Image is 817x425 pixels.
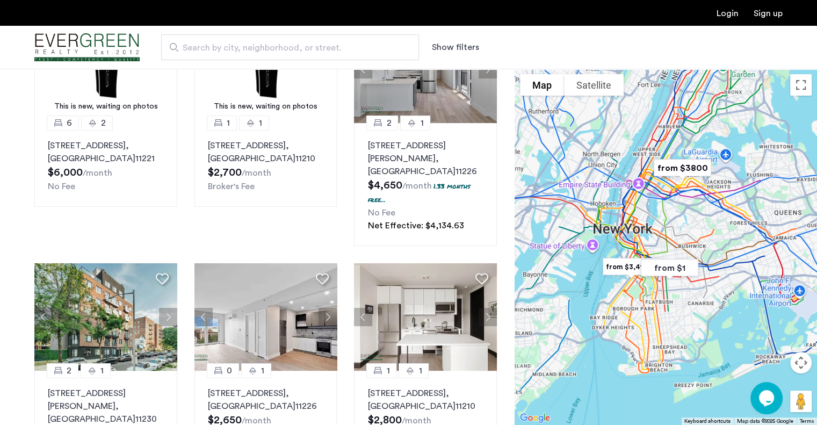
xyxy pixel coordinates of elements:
[100,364,104,377] span: 1
[48,167,83,178] span: $6,000
[632,251,707,284] div: from $1
[367,208,395,217] span: No Fee
[354,263,497,371] img: c030568a-c426-483c-b473-77022edd3556_638739499524403227.png
[208,387,324,413] p: [STREET_ADDRESS] 11226
[564,74,624,96] button: Show satellite imagery
[34,16,177,123] img: 2.gif
[790,391,812,412] button: Drag Pegman onto the map to open Street View
[34,308,53,326] button: Previous apartment
[34,16,177,123] a: This is new, waiting on photos
[367,139,483,178] p: [STREET_ADDRESS][PERSON_NAME] 11226
[354,16,497,123] img: 66a1adb6-6608-43dd-a245-dc7333f8b390_638824126198252652.jpeg
[479,308,497,326] button: Next apartment
[354,123,497,246] a: 21[STREET_ADDRESS][PERSON_NAME], [GEOGRAPHIC_DATA]112261.33 months free...No FeeNet Effective: $4...
[319,308,337,326] button: Next apartment
[67,117,72,129] span: 6
[48,182,75,191] span: No Fee
[242,169,271,177] sub: /month
[161,34,419,60] input: Apartment Search
[194,16,337,123] a: This is new, waiting on photos
[208,182,255,191] span: Broker's Fee
[194,123,337,207] a: 11[STREET_ADDRESS], [GEOGRAPHIC_DATA]11210Broker's Fee
[367,387,483,413] p: [STREET_ADDRESS] 11210
[34,263,177,371] img: 3_638313384672223653.jpeg
[227,364,232,377] span: 0
[242,416,271,425] sub: /month
[754,9,783,18] a: Registration
[790,352,812,373] button: Map camera controls
[367,180,402,191] span: $4,650
[386,117,391,129] span: 2
[40,101,172,112] div: This is new, waiting on photos
[517,411,553,425] img: Google
[101,117,106,129] span: 2
[194,16,337,123] img: 2.gif
[67,364,71,377] span: 2
[402,182,431,190] sub: /month
[645,152,720,184] div: from $3800
[401,416,431,425] sub: /month
[750,382,785,414] iframe: chat widget
[259,117,262,129] span: 1
[183,41,389,54] span: Search by city, neighborhood, or street.
[261,364,264,377] span: 1
[420,117,423,129] span: 1
[418,364,422,377] span: 1
[367,221,464,230] span: Net Effective: $4,134.63
[227,117,230,129] span: 1
[208,139,324,165] p: [STREET_ADDRESS] 11210
[83,169,112,177] sub: /month
[594,250,669,283] div: from $3,418.25
[354,308,372,326] button: Previous apartment
[517,411,553,425] a: Open this area in Google Maps (opens a new window)
[717,9,739,18] a: Login
[34,27,140,68] a: Cazamio Logo
[159,308,177,326] button: Next apartment
[194,263,337,371] img: 1999_638539805060545666.jpeg
[386,364,389,377] span: 1
[432,41,479,54] button: Show or hide filters
[737,419,793,424] span: Map data ©2025 Google
[354,60,372,78] button: Previous apartment
[790,74,812,96] button: Toggle fullscreen view
[34,27,140,68] img: logo
[48,139,164,165] p: [STREET_ADDRESS] 11221
[520,74,564,96] button: Show street map
[200,101,332,112] div: This is new, waiting on photos
[479,60,497,78] button: Next apartment
[34,123,177,207] a: 62[STREET_ADDRESS], [GEOGRAPHIC_DATA]11221No Fee
[800,417,814,425] a: Terms (opens in new tab)
[684,417,731,425] button: Keyboard shortcuts
[208,167,242,178] span: $2,700
[194,308,213,326] button: Previous apartment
